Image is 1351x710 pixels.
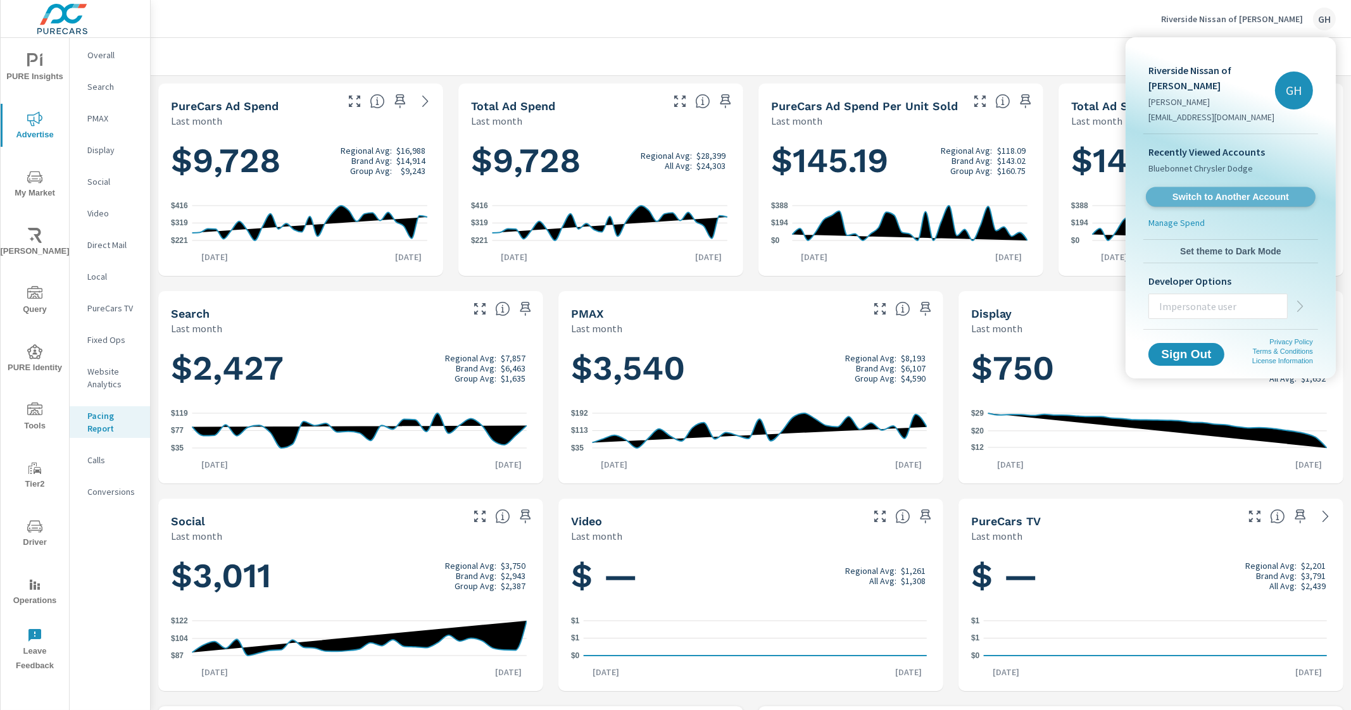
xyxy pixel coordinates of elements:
a: License Information [1252,357,1313,364]
a: Manage Spend [1143,216,1318,234]
input: Impersonate user [1149,290,1287,323]
button: Sign Out [1148,343,1224,366]
p: Riverside Nissan of [PERSON_NAME] [1148,63,1275,93]
a: Switch to Another Account [1146,187,1316,207]
span: Bluebonnet Chrysler Dodge [1148,162,1253,175]
span: Switch to Another Account [1153,191,1308,203]
a: Terms & Conditions [1253,347,1313,355]
p: [PERSON_NAME] [1148,96,1275,108]
p: [EMAIL_ADDRESS][DOMAIN_NAME] [1148,111,1275,123]
a: Privacy Policy [1270,338,1313,346]
p: Manage Spend [1148,216,1205,229]
span: Set theme to Dark Mode [1148,246,1313,257]
p: Recently Viewed Accounts [1148,144,1313,159]
div: GH [1275,72,1313,109]
p: Developer Options [1148,273,1313,289]
button: Set theme to Dark Mode [1143,240,1318,263]
span: Sign Out [1159,349,1214,360]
